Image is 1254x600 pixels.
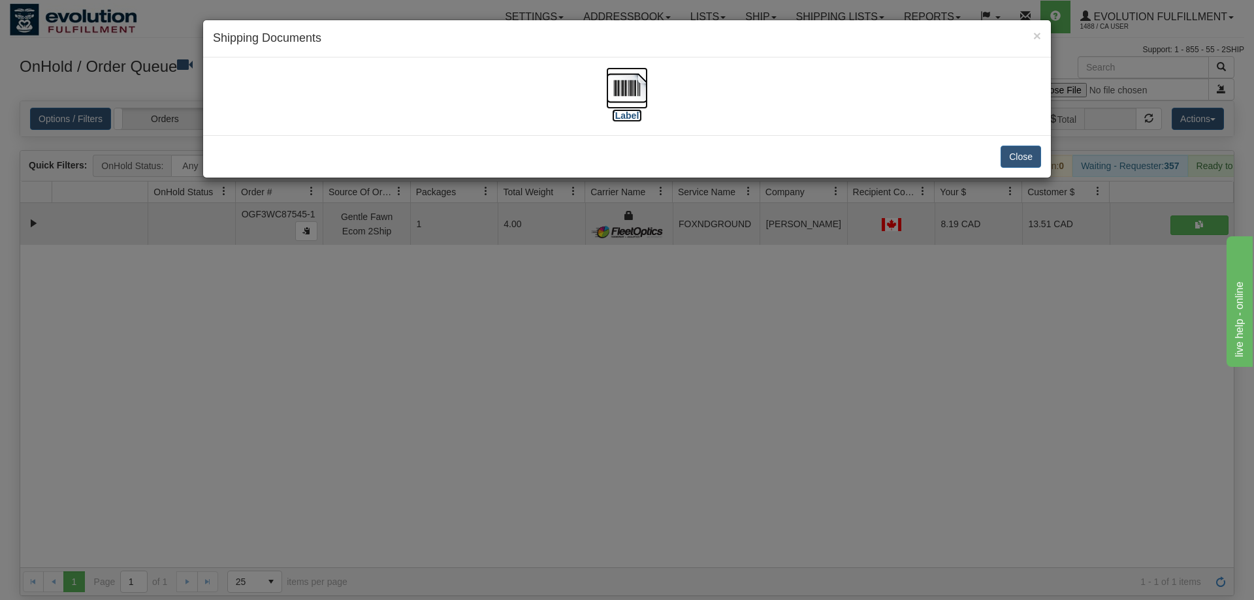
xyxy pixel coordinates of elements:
[606,82,648,120] a: [Label]
[1033,28,1041,43] span: ×
[1224,233,1253,366] iframe: chat widget
[606,67,648,109] img: barcode.jpg
[612,109,642,122] label: [Label]
[213,30,1041,47] h4: Shipping Documents
[10,8,121,24] div: live help - online
[1033,29,1041,42] button: Close
[1001,146,1041,168] button: Close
